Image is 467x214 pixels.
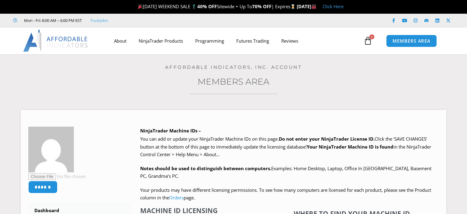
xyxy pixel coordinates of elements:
strong: [DATE] [297,3,317,9]
a: Programming [189,34,230,48]
a: MEMBERS AREA [386,35,437,47]
img: 🎉 [138,4,143,9]
a: Affordable Indicators, Inc. Account [165,64,302,70]
span: 0 [369,34,374,39]
span: Click the ‘SAVE CHANGES’ button at the bottom of this page to immediately update the licensing da... [140,136,431,157]
strong: 70% OFF [252,3,272,9]
a: NinjaTrader Products [133,34,189,48]
img: LogoAI | Affordable Indicators – NinjaTrader [23,30,88,52]
span: [DATE] WEEKEND SALE 🏌️‍♂️ Sitewide + Up To | Expires [137,3,297,9]
b: Do not enter your NinjaTrader License ID. [279,136,375,142]
img: 3e961ded3c57598c38b75bad42f30339efeb9c3e633a926747af0a11817a7dee [28,127,74,172]
a: Futures Trading [230,34,275,48]
strong: Notes should be used to distinguish between computers. [140,165,271,171]
strong: 40% OFF [197,3,217,9]
a: 0 [355,32,381,50]
a: Members Area [198,76,269,87]
span: Your products may have different licensing permissions. To see how many computers are licensed fo... [140,187,431,201]
strong: Your NinjaTrader Machine ID is found [307,144,393,150]
a: Click Here [323,3,344,9]
span: Mon - Fri: 8:00 AM – 6:00 PM EST [22,17,82,24]
span: You can add or update your NinjaTrader Machine IDs on this page. [140,136,279,142]
img: ⌛ [291,4,295,9]
img: 🏭 [312,4,316,9]
a: Reviews [275,34,304,48]
span: MEMBERS AREA [393,39,431,43]
span: Examples: Home Desktop, Laptop, Office In [GEOGRAPHIC_DATA], Basement PC, Grandma’s PC. [140,165,431,179]
a: Trustpilot [90,17,108,24]
a: Orders [169,195,184,201]
b: NinjaTrader Machine IDs – [140,128,201,134]
a: About [108,34,133,48]
nav: Menu [108,34,362,48]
